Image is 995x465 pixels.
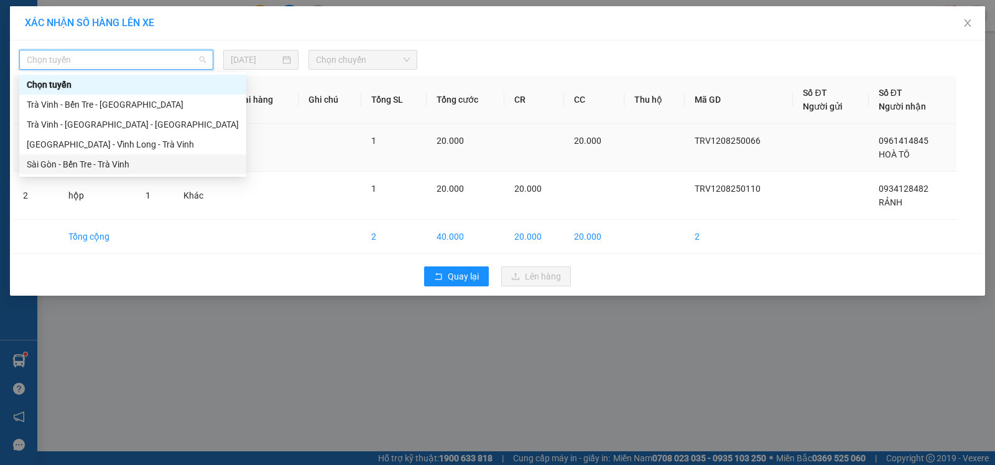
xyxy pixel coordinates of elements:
[879,184,928,194] span: 0934128482
[504,220,564,254] td: 20.000
[27,98,239,111] div: Trà Vinh - Bến Tre - [GEOGRAPHIC_DATA]
[574,136,601,146] span: 20.000
[803,101,843,111] span: Người gửi
[879,101,926,111] span: Người nhận
[25,17,154,29] span: XÁC NHẬN SỐ HÀNG LÊN XE
[685,220,794,254] td: 2
[19,134,246,154] div: Sài Gòn - Vĩnh Long - Trà Vinh
[316,50,410,69] span: Chọn chuyến
[13,172,58,220] td: 2
[19,95,246,115] div: Trà Vinh - Bến Tre - Sài Gòn
[437,136,464,146] span: 20.000
[424,266,489,286] button: rollbackQuay lại
[448,270,479,283] span: Quay lại
[58,220,136,254] td: Tổng cộng
[224,76,298,124] th: Loại hàng
[19,75,246,95] div: Chọn tuyến
[879,136,928,146] span: 0961414845
[19,115,246,134] div: Trà Vinh - Vĩnh Long - Sài Gòn
[146,190,150,200] span: 1
[624,76,685,124] th: Thu hộ
[231,53,280,67] input: 12/08/2025
[361,220,427,254] td: 2
[695,136,761,146] span: TRV1208250066
[427,220,504,254] td: 40.000
[434,272,443,282] span: rollback
[174,172,224,220] td: Khác
[501,266,571,286] button: uploadLên hàng
[27,50,206,69] span: Chọn tuyến
[27,138,239,151] div: [GEOGRAPHIC_DATA] - Vĩnh Long - Trà Vinh
[564,220,624,254] td: 20.000
[58,172,136,220] td: hộp
[361,76,427,124] th: Tổng SL
[685,76,794,124] th: Mã GD
[298,76,361,124] th: Ghi chú
[803,88,826,98] span: Số ĐT
[879,197,902,207] span: RẢNH
[963,18,973,28] span: close
[371,136,376,146] span: 1
[504,76,564,124] th: CR
[879,149,910,159] span: HOÀ TÔ
[514,184,542,194] span: 20.000
[371,184,376,194] span: 1
[27,118,239,131] div: Trà Vinh - [GEOGRAPHIC_DATA] - [GEOGRAPHIC_DATA]
[27,78,239,92] div: Chọn tuyến
[879,88,902,98] span: Số ĐT
[564,76,624,124] th: CC
[950,6,985,41] button: Close
[19,154,246,174] div: Sài Gòn - Bến Tre - Trà Vinh
[13,76,58,124] th: STT
[13,124,58,172] td: 1
[427,76,504,124] th: Tổng cước
[437,184,464,194] span: 20.000
[695,184,761,194] span: TRV1208250110
[27,157,239,171] div: Sài Gòn - Bến Tre - Trà Vinh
